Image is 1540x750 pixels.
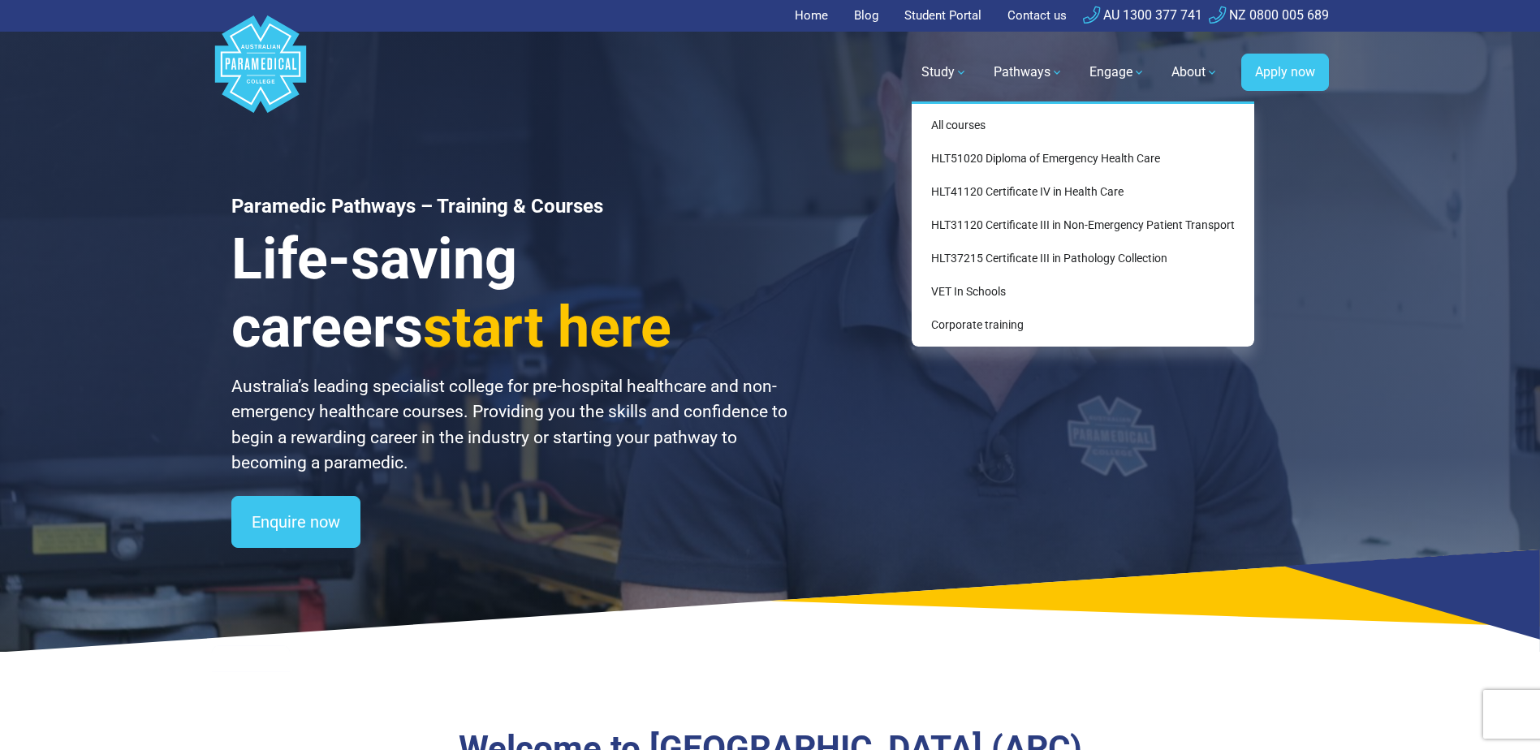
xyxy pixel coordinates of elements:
[918,310,1248,340] a: Corporate training
[918,210,1248,240] a: HLT31120 Certificate III in Non-Emergency Patient Transport
[231,496,360,548] a: Enquire now
[984,50,1073,95] a: Pathways
[912,50,977,95] a: Study
[918,110,1248,140] a: All courses
[918,177,1248,207] a: HLT41120 Certificate IV in Health Care
[231,225,790,361] h3: Life-saving careers
[1209,7,1329,23] a: NZ 0800 005 689
[918,277,1248,307] a: VET In Schools
[918,244,1248,274] a: HLT37215 Certificate III in Pathology Collection
[212,32,309,114] a: Australian Paramedical College
[912,101,1254,347] div: Study
[1162,50,1228,95] a: About
[231,195,790,218] h1: Paramedic Pathways – Training & Courses
[1241,54,1329,91] a: Apply now
[231,374,790,476] p: Australia’s leading specialist college for pre-hospital healthcare and non-emergency healthcare c...
[423,294,671,360] span: start here
[918,144,1248,174] a: HLT51020 Diploma of Emergency Health Care
[1080,50,1155,95] a: Engage
[1083,7,1202,23] a: AU 1300 377 741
